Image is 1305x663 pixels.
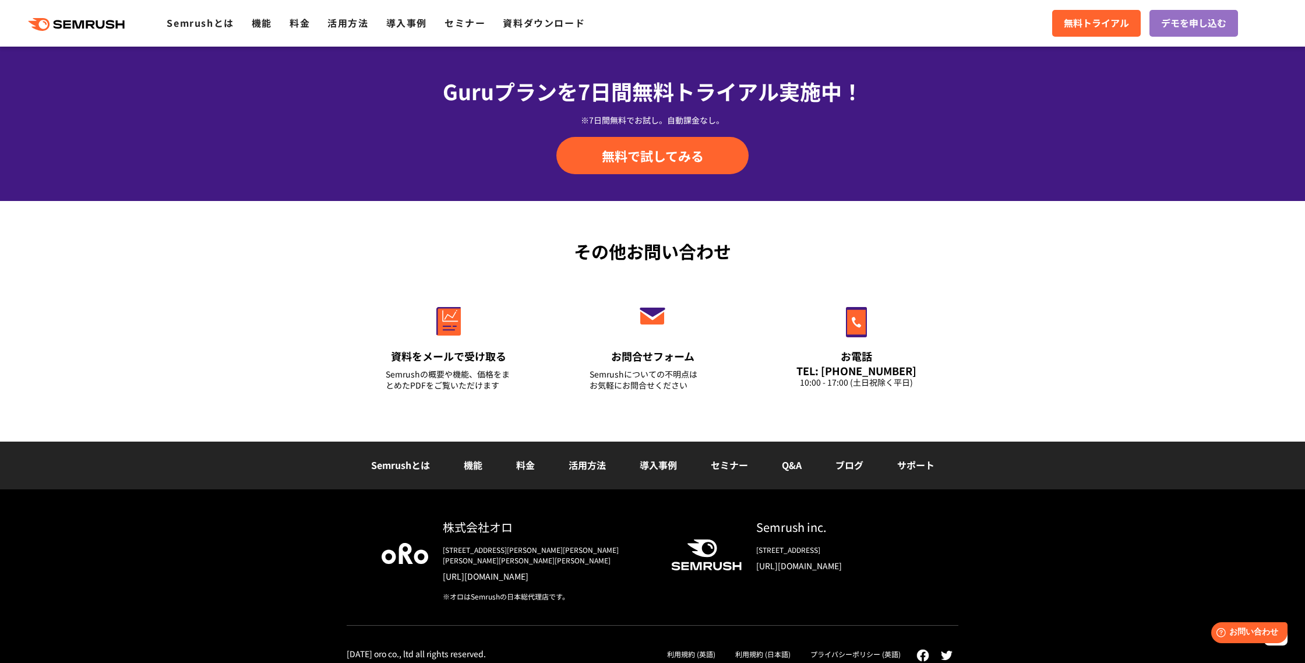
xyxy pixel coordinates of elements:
a: セミナー [711,458,748,472]
div: 資料をメールで受け取る [386,349,512,364]
div: [STREET_ADDRESS][PERSON_NAME][PERSON_NAME][PERSON_NAME][PERSON_NAME][PERSON_NAME] [443,545,652,566]
div: Semrush inc. [756,519,923,535]
span: 無料トライアル実施中！ [632,76,863,106]
div: ※7日間無料でお試し。自動課金なし。 [347,114,958,126]
a: 料金 [290,16,310,30]
span: 無料トライアル [1064,16,1129,31]
a: 資料をメールで受け取る Semrushの概要や機能、価格をまとめたPDFをご覧いただけます [361,282,536,405]
a: 導入事例 [386,16,427,30]
a: プライバシーポリシー (英語) [810,649,901,659]
a: Semrushとは [371,458,430,472]
div: [STREET_ADDRESS] [756,545,923,555]
a: 機能 [252,16,272,30]
a: 無料トライアル [1052,10,1141,37]
a: 無料で試してみる [556,137,749,174]
div: Semrushの概要や機能、価格をまとめたPDFをご覧いただけます [386,369,512,391]
span: デモを申し込む [1161,16,1226,31]
a: Q&A [782,458,802,472]
div: TEL: [PHONE_NUMBER] [793,364,919,377]
a: 利用規約 (英語) [667,649,715,659]
div: 株式会社オロ [443,519,652,535]
a: 料金 [516,458,535,472]
span: 無料で試してみる [602,147,704,164]
a: 機能 [464,458,482,472]
div: Semrushについての不明点は お気軽にお問合せください [590,369,715,391]
div: お電話 [793,349,919,364]
a: 利用規約 (日本語) [735,649,791,659]
iframe: Help widget launcher [1201,618,1292,650]
a: 導入事例 [640,458,677,472]
a: 活用方法 [569,458,606,472]
a: Semrushとは [167,16,234,30]
a: ブログ [835,458,863,472]
div: [DATE] oro co., ltd all rights reserved. [347,648,486,659]
a: [URL][DOMAIN_NAME] [756,560,923,572]
img: oro company [382,543,428,564]
a: 資料ダウンロード [503,16,585,30]
a: [URL][DOMAIN_NAME] [443,570,652,582]
div: 10:00 - 17:00 (土日祝除く平日) [793,377,919,388]
div: お問合せフォーム [590,349,715,364]
a: 活用方法 [327,16,368,30]
img: facebook [916,649,929,662]
img: twitter [941,651,953,660]
a: お問合せフォーム Semrushについての不明点はお気軽にお問合せください [565,282,740,405]
div: ※オロはSemrushの日本総代理店です。 [443,591,652,602]
a: サポート [897,458,934,472]
div: その他お問い合わせ [347,238,958,265]
a: セミナー [445,16,485,30]
div: Guruプランを7日間 [347,75,958,107]
a: デモを申し込む [1149,10,1238,37]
